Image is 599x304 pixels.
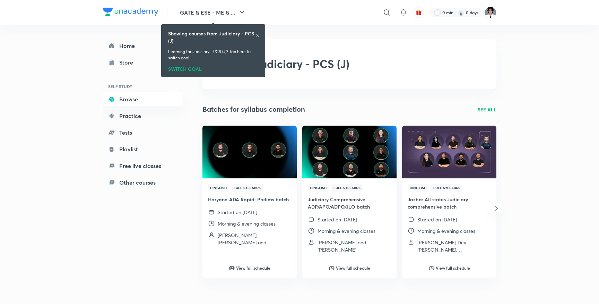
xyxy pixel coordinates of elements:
[202,126,297,252] a: ThumbnailHinglishFull SyllabusHaryana ADA Rapid: Prelims batchStarted on [DATE]Morning & evening ...
[401,125,497,179] img: Thumbnail
[208,184,229,192] span: Hinglish
[232,184,263,192] span: Full Syllabus
[318,239,391,253] p: Kanishk Devesh and Apurva Vats
[103,81,183,92] h6: SELF STUDY
[236,265,270,271] h6: View full schedule
[168,64,258,71] div: SWITCH GOAL
[408,184,428,192] span: Hinglish
[417,239,491,253] p: Vasu Dev Monga, Vishal Singh Thakur, Pranjal Singh and 1 more
[119,58,137,67] div: Store
[431,184,462,192] span: Full Syllabus
[103,39,183,53] a: Home
[458,9,465,16] img: streak
[168,30,255,44] h6: Showing courses from Judiciary - PCS (J)
[218,220,276,227] p: Morning & evening classes
[417,227,475,235] p: Morning & evening classes
[478,106,496,113] a: SEE ALL
[308,196,391,210] h4: Judiciary Comprehensive ADP/APO/ADPO/JLO batch
[103,142,183,156] a: Playlist
[103,8,158,18] a: Company Logo
[329,265,335,271] img: play
[202,104,305,115] h2: Batches for syllabus completion
[103,92,183,106] a: Browse
[255,57,349,70] h2: Judiciary - PCS (J)
[218,209,257,216] p: Started on [DATE]
[308,184,329,192] span: Hinglish
[417,216,457,223] p: Started on [DATE]
[429,265,434,271] img: play
[318,216,357,223] p: Started on [DATE]
[103,56,183,69] a: Store
[331,184,363,192] span: Full Syllabus
[201,125,297,179] img: Thumbnail
[229,265,235,271] img: play
[208,196,291,203] h4: Haryana ADA Rapid: Prelims batch
[103,159,183,173] a: Free live classes
[103,8,158,16] img: Company Logo
[103,126,183,140] a: Tests
[218,231,291,246] p: Varun Pratap Singh, Ashutosh and Pranjal Singh
[301,125,397,179] img: Thumbnail
[103,176,183,189] a: Other courses
[168,49,258,61] p: Learning for Judiciary - PCS (J)? Tap here to switch goal
[402,126,496,259] a: ThumbnailHinglishFull SyllabusJazba: All states Judiciary comprehensive batchStarted on [DATE]Mor...
[436,265,470,271] h6: View full schedule
[413,7,424,18] button: avatar
[302,126,397,259] a: ThumbnailHinglishFull SyllabusJudiciary Comprehensive ADP/APO/ADPO/JLO batchStarted on [DATE]Morn...
[408,196,491,210] h4: Jazba: All states Judiciary comprehensive batch
[176,6,250,19] button: GATE & ESE - ME & ...
[485,7,496,18] img: Kiren Joseph
[336,265,370,271] h6: View full schedule
[318,227,375,235] p: Morning & evening classes
[416,9,422,16] img: avatar
[103,109,183,123] a: Practice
